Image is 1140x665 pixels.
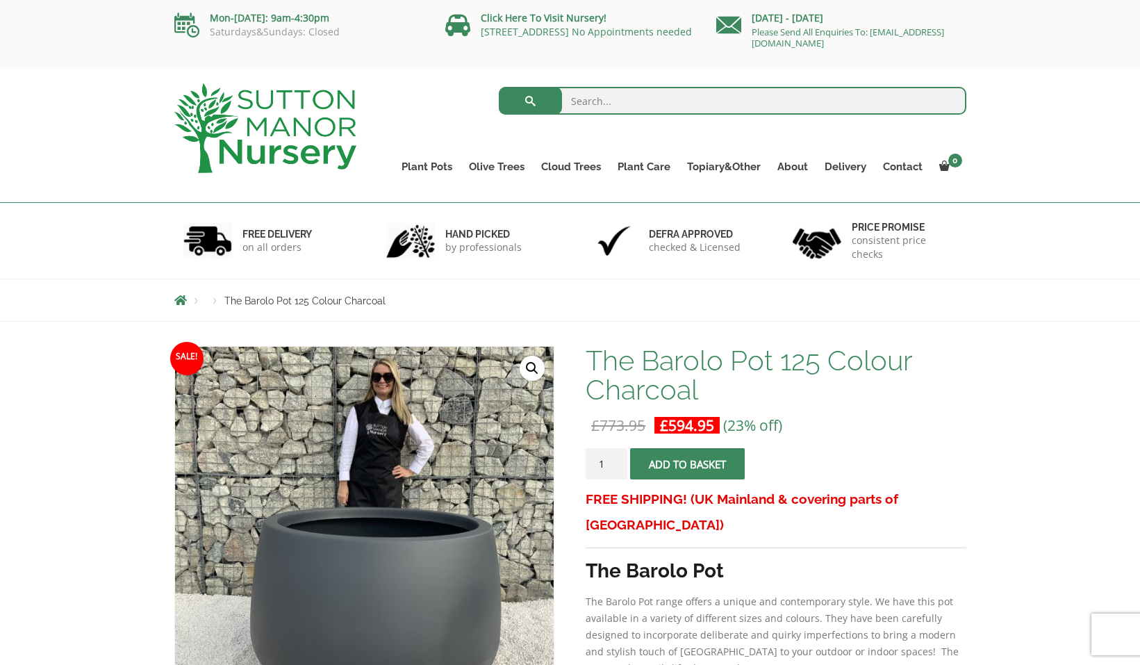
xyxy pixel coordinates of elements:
[174,26,424,38] p: Saturdays&Sundays: Closed
[609,157,679,176] a: Plant Care
[586,448,627,479] input: Product quantity
[660,416,668,435] span: £
[948,154,962,167] span: 0
[649,240,741,254] p: checked & Licensed
[445,240,522,254] p: by professionals
[481,11,606,24] a: Click Here To Visit Nursery!
[224,295,386,306] span: The Barolo Pot 125 Colour Charcoal
[723,416,782,435] span: (23% off)
[679,157,769,176] a: Topiary&Other
[520,356,545,381] a: View full-screen image gallery
[586,346,966,404] h1: The Barolo Pot 125 Colour Charcoal
[752,26,944,49] a: Please Send All Enquiries To: [EMAIL_ADDRESS][DOMAIN_NAME]
[852,233,957,261] p: consistent price checks
[586,486,966,538] h3: FREE SHIPPING! (UK Mainland & covering parts of [GEOGRAPHIC_DATA])
[445,228,522,240] h6: hand picked
[481,25,692,38] a: [STREET_ADDRESS] No Appointments needed
[386,223,435,258] img: 2.jpg
[242,240,312,254] p: on all orders
[590,223,638,258] img: 3.jpg
[630,448,745,479] button: Add to basket
[170,342,204,375] span: Sale!
[174,295,966,306] nav: Breadcrumbs
[816,157,875,176] a: Delivery
[183,223,232,258] img: 1.jpg
[793,220,841,262] img: 4.jpg
[533,157,609,176] a: Cloud Trees
[499,87,966,115] input: Search...
[591,416,600,435] span: £
[174,83,356,173] img: logo
[461,157,533,176] a: Olive Trees
[649,228,741,240] h6: Defra approved
[393,157,461,176] a: Plant Pots
[591,416,645,435] bdi: 773.95
[931,157,966,176] a: 0
[586,559,724,582] strong: The Barolo Pot
[660,416,714,435] bdi: 594.95
[174,10,424,26] p: Mon-[DATE]: 9am-4:30pm
[716,10,966,26] p: [DATE] - [DATE]
[875,157,931,176] a: Contact
[852,221,957,233] h6: Price promise
[769,157,816,176] a: About
[242,228,312,240] h6: FREE DELIVERY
